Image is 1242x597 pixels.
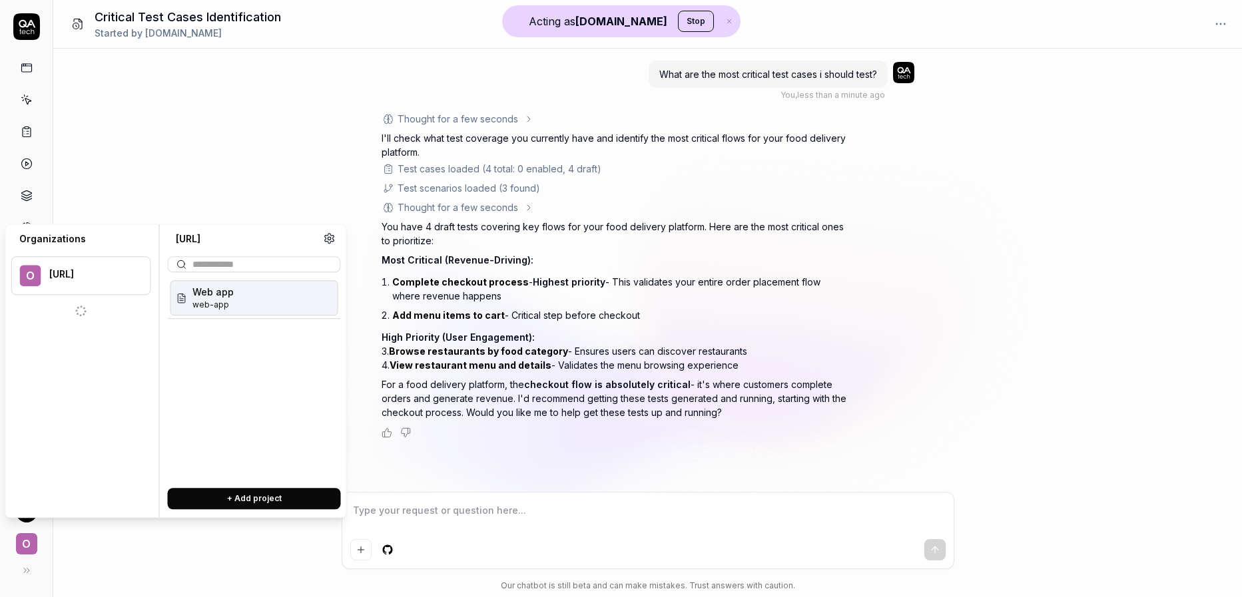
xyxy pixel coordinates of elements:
span: Most Critical (Revenue-Driving): [382,254,533,266]
li: - Critical step before checkout [392,305,848,325]
p: I'll check what test coverage you currently have and identify the most critical flows for your fo... [382,131,848,159]
div: Organizations [11,232,151,246]
div: Test scenarios loaded (3 found) [398,181,540,195]
div: [URL] [168,232,324,246]
span: Highest priority [533,276,605,288]
p: You have 4 draft tests covering key flows for your food delivery platform. Here are the most crit... [382,220,848,248]
a: View restaurant menu and details [390,359,551,371]
a: Organization settings [324,232,336,248]
div: Suggestions [168,278,341,477]
img: 7ccf6c19-61ad-4a6c-8811-018b02a1b829.jpg [893,62,914,83]
button: Add attachment [350,539,372,560]
div: , less than a minute ago [780,89,885,101]
span: You [780,90,795,100]
h1: Critical Test Cases Identification [95,8,281,26]
p: 3. - Ensures users can discover restaurants 4. - Validates the menu browsing experience [382,330,848,372]
div: Thought for a few seconds [398,200,518,214]
span: Project ID: 1EmM [192,299,234,311]
span: O [16,533,37,554]
p: For a food delivery platform, the - it's where customers complete orders and generate revenue. I'... [382,377,848,419]
a: Browse restaurants by food category [389,345,568,357]
button: O[URL] [11,256,151,295]
span: O [20,265,41,286]
span: [DOMAIN_NAME] [145,27,222,39]
div: Started by [95,26,281,40]
button: O [5,522,47,557]
div: Test cases loaded (4 total: 0 enabled, 4 draft) [398,162,601,176]
button: + Add project [168,488,341,509]
button: Stop [678,11,714,32]
div: Our chatbot is still beta and can make mistakes. Trust answers with caution. [342,580,954,592]
div: Observe.AI [49,269,133,281]
span: High Priority (User Engagement): [382,331,535,343]
button: Positive feedback [382,427,392,438]
span: What are the most critical test cases i should test? [659,69,877,80]
a: Add menu items to cart [392,309,505,321]
li: - - This validates your entire order placement flow where revenue happens [392,272,848,305]
a: Complete checkout process [392,276,529,288]
div: Thought for a few seconds [398,112,518,126]
button: Negative feedback [400,427,411,438]
span: checkout flow is absolutely critical [524,379,691,390]
span: Web app [192,285,234,299]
